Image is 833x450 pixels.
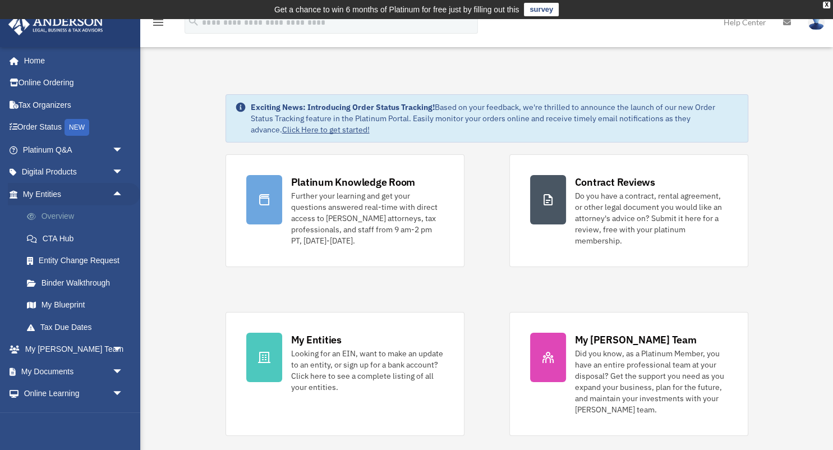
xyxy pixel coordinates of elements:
span: arrow_drop_down [112,383,135,406]
i: search [187,15,200,27]
a: My Documentsarrow_drop_down [8,360,140,383]
div: Platinum Knowledge Room [291,175,416,189]
div: Do you have a contract, rental agreement, or other legal document you would like an attorney's ad... [575,190,728,246]
div: Looking for an EIN, want to make an update to an entity, or sign up for a bank account? Click her... [291,348,444,393]
span: arrow_drop_down [112,360,135,383]
img: Anderson Advisors Platinum Portal [5,13,107,35]
i: menu [151,16,165,29]
a: CTA Hub [16,227,140,250]
a: My Blueprint [16,294,140,316]
div: My [PERSON_NAME] Team [575,333,697,347]
a: Order StatusNEW [8,116,140,139]
a: My Entitiesarrow_drop_up [8,183,140,205]
a: Online Learningarrow_drop_down [8,383,140,405]
a: Billingarrow_drop_down [8,405,140,427]
a: Online Ordering [8,72,140,94]
a: Tax Organizers [8,94,140,116]
a: Overview [16,205,140,228]
div: Did you know, as a Platinum Member, you have an entire professional team at your disposal? Get th... [575,348,728,415]
a: survey [524,3,559,16]
a: Entity Change Request [16,250,140,272]
img: User Pic [808,14,825,30]
span: arrow_drop_down [112,139,135,162]
div: My Entities [291,333,342,347]
span: arrow_drop_up [112,183,135,206]
div: NEW [65,119,89,136]
a: Platinum Q&Aarrow_drop_down [8,139,140,161]
span: arrow_drop_down [112,338,135,361]
div: Further your learning and get your questions answered real-time with direct access to [PERSON_NAM... [291,190,444,246]
div: Get a chance to win 6 months of Platinum for free just by filling out this [274,3,519,16]
a: My [PERSON_NAME] Teamarrow_drop_down [8,338,140,361]
a: My [PERSON_NAME] Team Did you know, as a Platinum Member, you have an entire professional team at... [509,312,748,436]
a: Home [8,49,135,72]
span: arrow_drop_down [112,405,135,428]
span: arrow_drop_down [112,161,135,184]
a: Platinum Knowledge Room Further your learning and get your questions answered real-time with dire... [225,154,464,267]
div: close [823,2,830,8]
a: menu [151,20,165,29]
div: Based on your feedback, we're thrilled to announce the launch of our new Order Status Tracking fe... [251,102,739,135]
div: Contract Reviews [575,175,655,189]
strong: Exciting News: Introducing Order Status Tracking! [251,102,435,112]
a: Contract Reviews Do you have a contract, rental agreement, or other legal document you would like... [509,154,748,267]
a: Digital Productsarrow_drop_down [8,161,140,183]
a: My Entities Looking for an EIN, want to make an update to an entity, or sign up for a bank accoun... [225,312,464,436]
a: Click Here to get started! [282,125,370,135]
a: Tax Due Dates [16,316,140,338]
a: Binder Walkthrough [16,272,140,294]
